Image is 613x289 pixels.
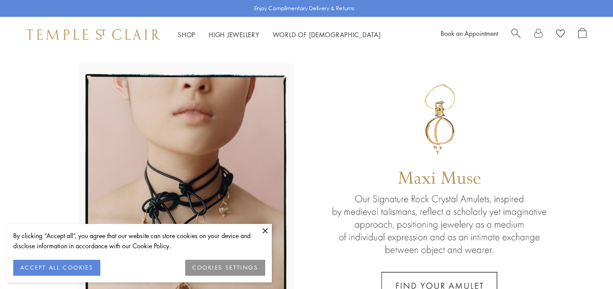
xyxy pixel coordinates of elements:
[441,29,498,38] a: Book an Appointment
[254,4,354,13] p: Enjoy Complimentary Delivery & Returns
[178,29,381,40] nav: Main navigation
[273,30,381,39] a: World of [DEMOGRAPHIC_DATA]World of [DEMOGRAPHIC_DATA]
[185,260,265,276] button: COOKIES SETTINGS
[556,28,565,41] a: View Wishlist
[511,28,521,41] a: Search
[13,231,265,251] div: By clicking “Accept all”, you agree that our website can store cookies on your device and disclos...
[578,28,586,41] a: Open Shopping Bag
[209,30,259,39] a: High JewelleryHigh Jewellery
[13,260,100,276] button: ACCEPT ALL COOKIES
[27,29,160,40] img: Temple St. Clair
[178,30,195,39] a: ShopShop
